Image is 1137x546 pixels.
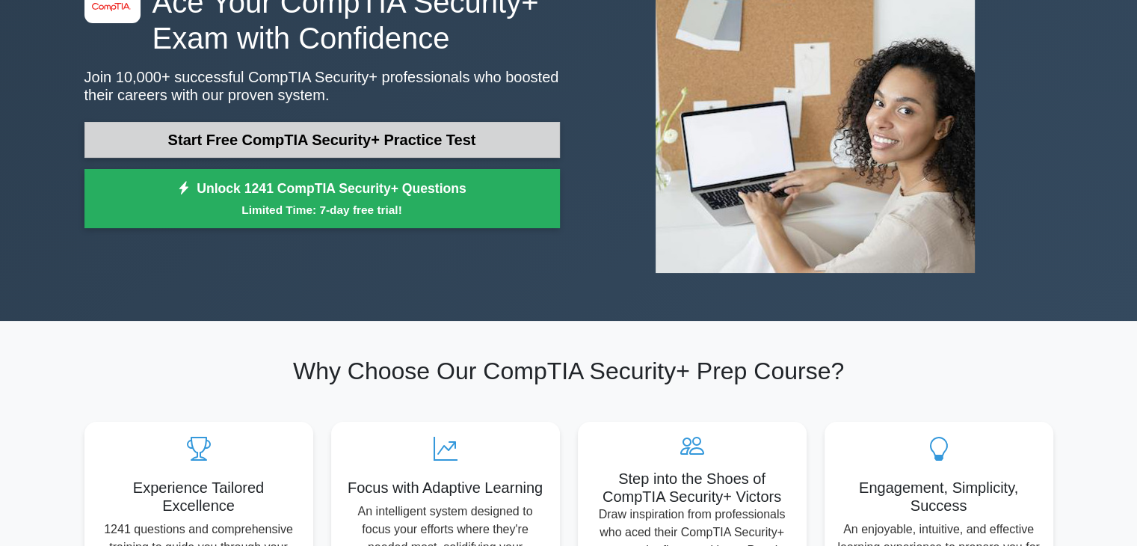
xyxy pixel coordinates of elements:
p: Join 10,000+ successful CompTIA Security+ professionals who boosted their careers with our proven... [84,68,560,104]
h5: Step into the Shoes of CompTIA Security+ Victors [590,470,795,506]
a: Unlock 1241 CompTIA Security+ QuestionsLimited Time: 7-day free trial! [84,169,560,229]
h5: Focus with Adaptive Learning [343,479,548,497]
small: Limited Time: 7-day free trial! [103,201,541,218]
h5: Experience Tailored Excellence [96,479,301,515]
a: Start Free CompTIA Security+ Practice Test [84,122,560,158]
h2: Why Choose Our CompTIA Security+ Prep Course? [84,357,1053,385]
h5: Engagement, Simplicity, Success [836,479,1041,515]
